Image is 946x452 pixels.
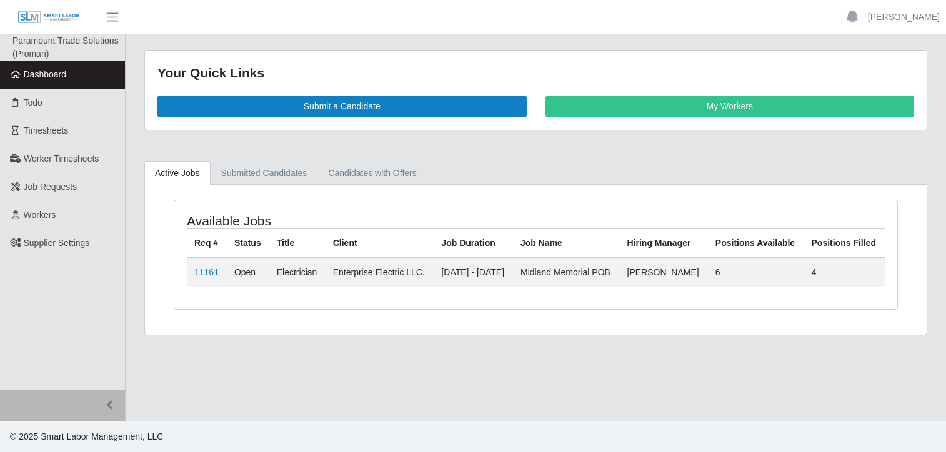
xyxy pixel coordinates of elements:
[708,258,804,287] td: 6
[434,258,513,287] td: [DATE] - [DATE]
[513,228,620,258] th: Job Name
[227,258,269,287] td: Open
[187,213,467,228] h4: Available Jobs
[513,258,620,287] td: Midland Memorial POB
[211,161,318,185] a: Submitted Candidates
[227,228,269,258] th: Status
[269,258,326,287] td: Electrician
[708,228,804,258] th: Positions Available
[545,96,915,117] a: My Workers
[804,258,885,287] td: 4
[269,228,326,258] th: Title
[868,11,940,24] a: [PERSON_NAME]
[24,97,42,107] span: Todo
[17,11,80,24] img: SLM Logo
[194,267,219,277] a: 11161
[24,125,69,135] span: Timesheets
[24,182,77,192] span: Job Requests
[24,154,99,164] span: Worker Timesheets
[157,63,914,83] div: Your Quick Links
[326,228,434,258] th: Client
[10,431,163,441] span: © 2025 Smart Labor Management, LLC
[24,69,67,79] span: Dashboard
[12,36,119,59] span: Paramount Trade Solutions (Proman)
[620,258,708,287] td: [PERSON_NAME]
[157,96,527,117] a: Submit a Candidate
[434,228,513,258] th: Job Duration
[326,258,434,287] td: Enterprise Electric LLC.
[620,228,708,258] th: Hiring Manager
[187,228,227,258] th: Req #
[317,161,427,185] a: Candidates with Offers
[804,228,885,258] th: Positions Filled
[24,238,90,248] span: Supplier Settings
[24,210,56,220] span: Workers
[144,161,211,185] a: Active Jobs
